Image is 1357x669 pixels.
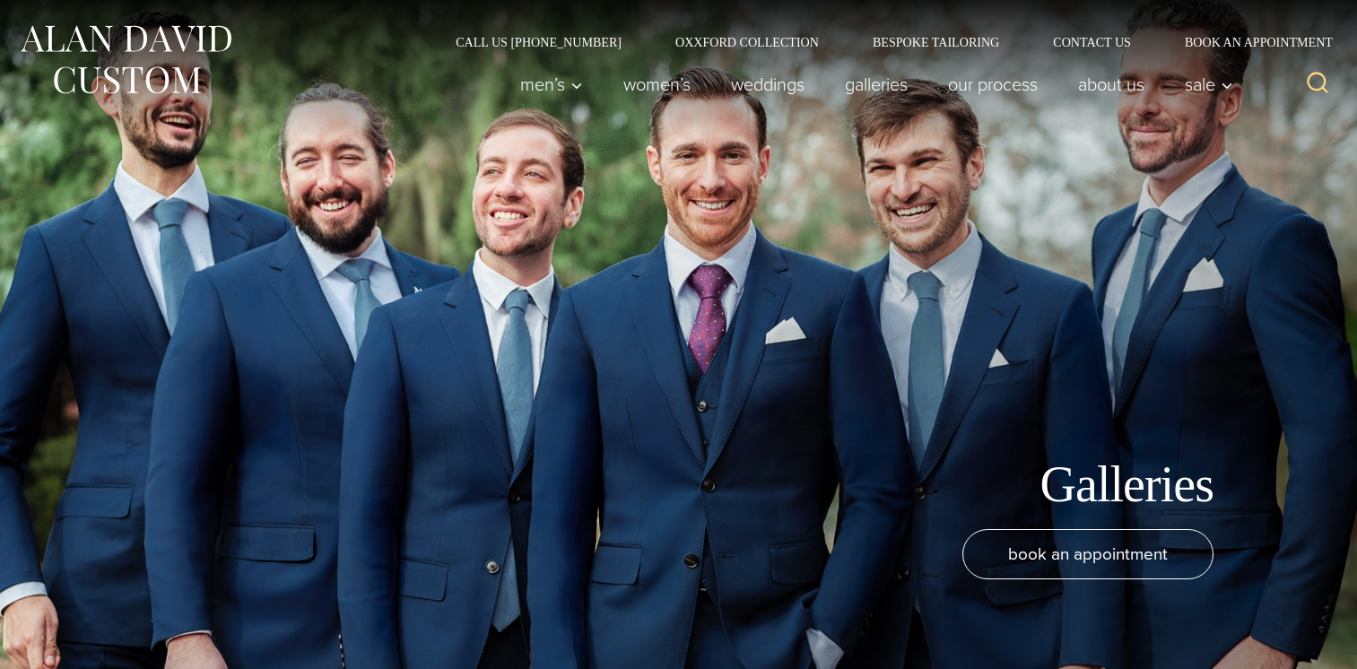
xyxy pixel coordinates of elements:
nav: Secondary Navigation [429,36,1339,48]
span: book an appointment [1008,541,1168,567]
button: View Search Form [1296,63,1339,106]
a: Call Us [PHONE_NUMBER] [429,36,648,48]
a: Our Process [928,66,1058,102]
a: weddings [711,66,825,102]
a: Contact Us [1026,36,1158,48]
span: Men’s [520,75,583,93]
nav: Primary Navigation [500,66,1243,102]
h1: Galleries [1040,455,1214,515]
a: Book an Appointment [1158,36,1339,48]
span: Sale [1185,75,1233,93]
a: Galleries [825,66,928,102]
a: Bespoke Tailoring [846,36,1026,48]
img: Alan David Custom [18,20,233,100]
a: About Us [1058,66,1165,102]
a: book an appointment [962,529,1213,579]
a: Women’s [604,66,711,102]
a: Oxxford Collection [648,36,846,48]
